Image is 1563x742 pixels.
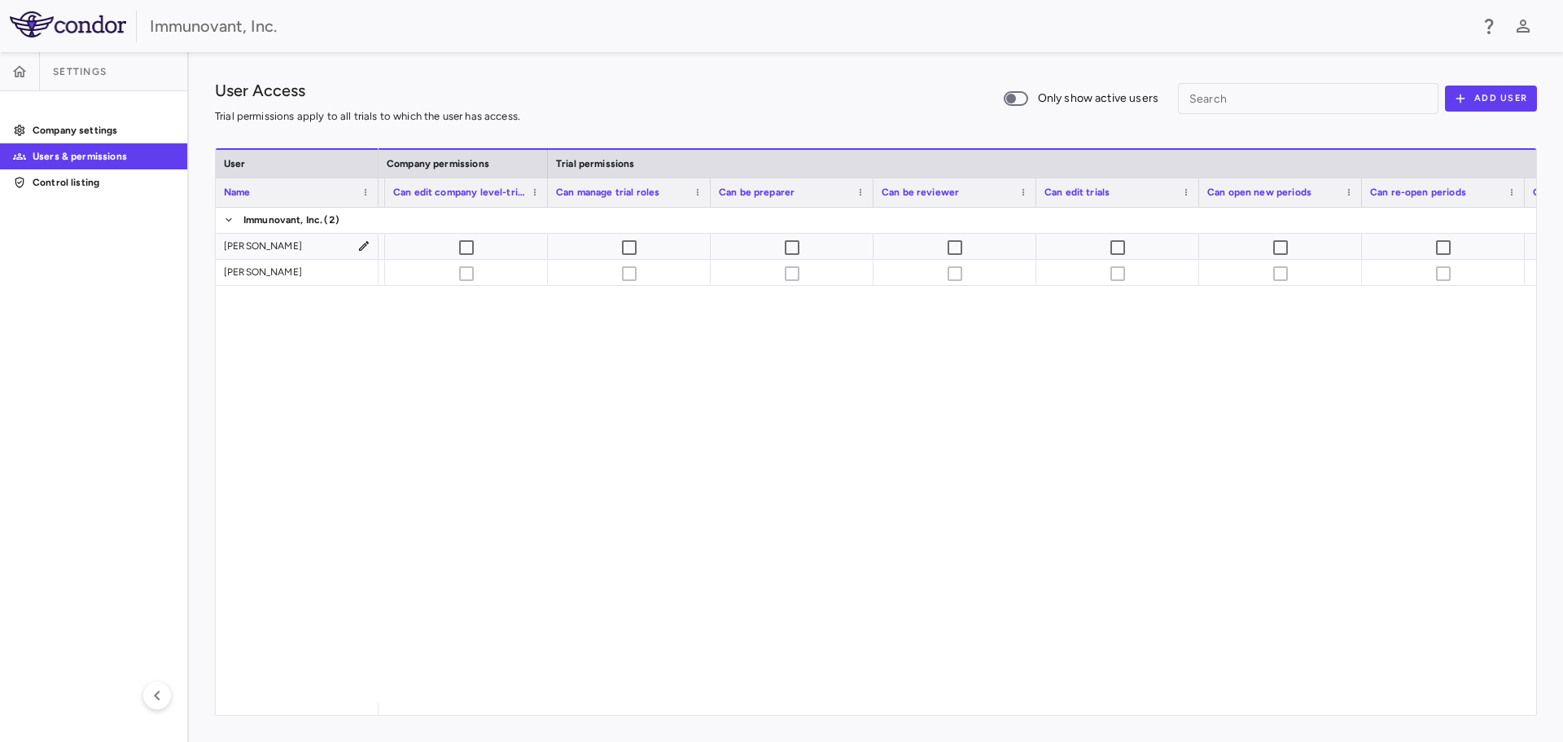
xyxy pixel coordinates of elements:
div: Immunovant, Inc. [150,14,1469,38]
p: Company settings [33,123,174,138]
span: Can re-open periods [1370,187,1466,198]
button: Add User [1445,86,1537,112]
span: Can manage trial roles [556,187,659,198]
span: Settings [53,65,107,78]
span: Cannot update permissions for current user [775,257,809,291]
span: Can be reviewer [882,187,959,198]
span: Only show active users [1038,90,1158,108]
span: Cannot update permissions for current user [1426,257,1460,291]
p: Users & permissions [33,149,174,164]
span: Can edit trials [1044,187,1110,198]
span: Name [224,187,251,198]
span: Cannot update permissions for current user [1263,257,1298,291]
span: Cannot update permissions for current user [612,257,646,291]
div: [PERSON_NAME] [224,233,302,259]
span: Can edit company level-trial info [393,187,525,198]
h1: User Access [215,78,305,103]
span: (2) [324,207,339,233]
p: Trial permissions apply to all trials to which the user has access. [215,109,520,124]
div: [PERSON_NAME] [224,259,302,285]
span: Trial permissions [556,158,635,169]
p: Control listing [33,175,174,190]
span: Cannot update permissions for current user [938,257,972,291]
span: User [224,158,246,169]
span: Company permissions [387,158,489,169]
span: Can be preparer [719,187,795,198]
img: logo-full-SnFGN8VE.png [10,11,126,37]
span: Immunovant, Inc. [243,207,322,233]
span: Cannot update permissions for current user [449,257,484,291]
span: Can open new periods [1207,187,1311,198]
span: Cannot update permissions for current user [1101,257,1135,291]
